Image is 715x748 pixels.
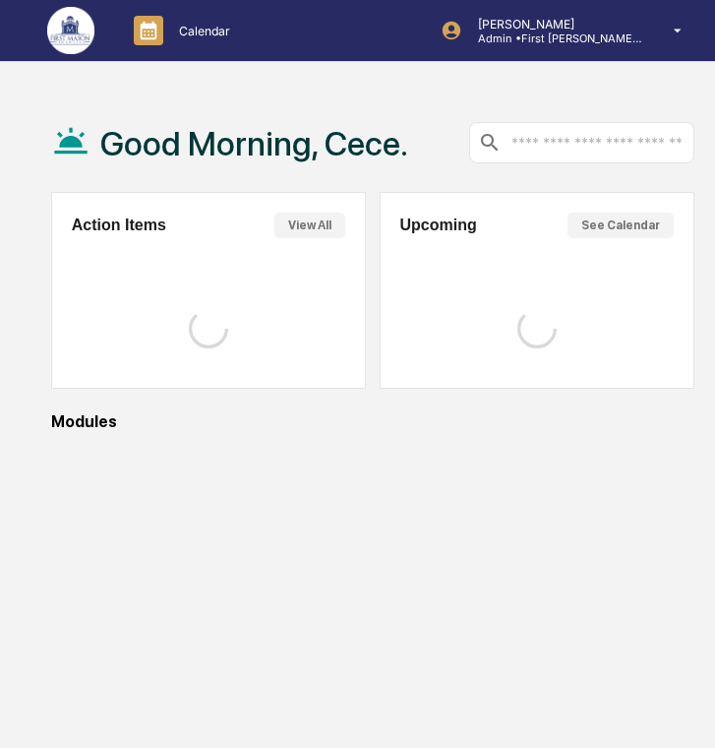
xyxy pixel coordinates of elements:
[567,213,674,238] button: See Calendar
[163,24,240,38] p: Calendar
[462,31,645,45] p: Admin • First [PERSON_NAME] Financial
[400,217,477,234] h2: Upcoming
[51,412,694,431] div: Modules
[462,17,645,31] p: [PERSON_NAME]
[100,124,408,163] h1: Good Morning, Cece.
[72,217,166,234] h2: Action Items
[274,213,345,238] button: View All
[47,7,94,54] img: logo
